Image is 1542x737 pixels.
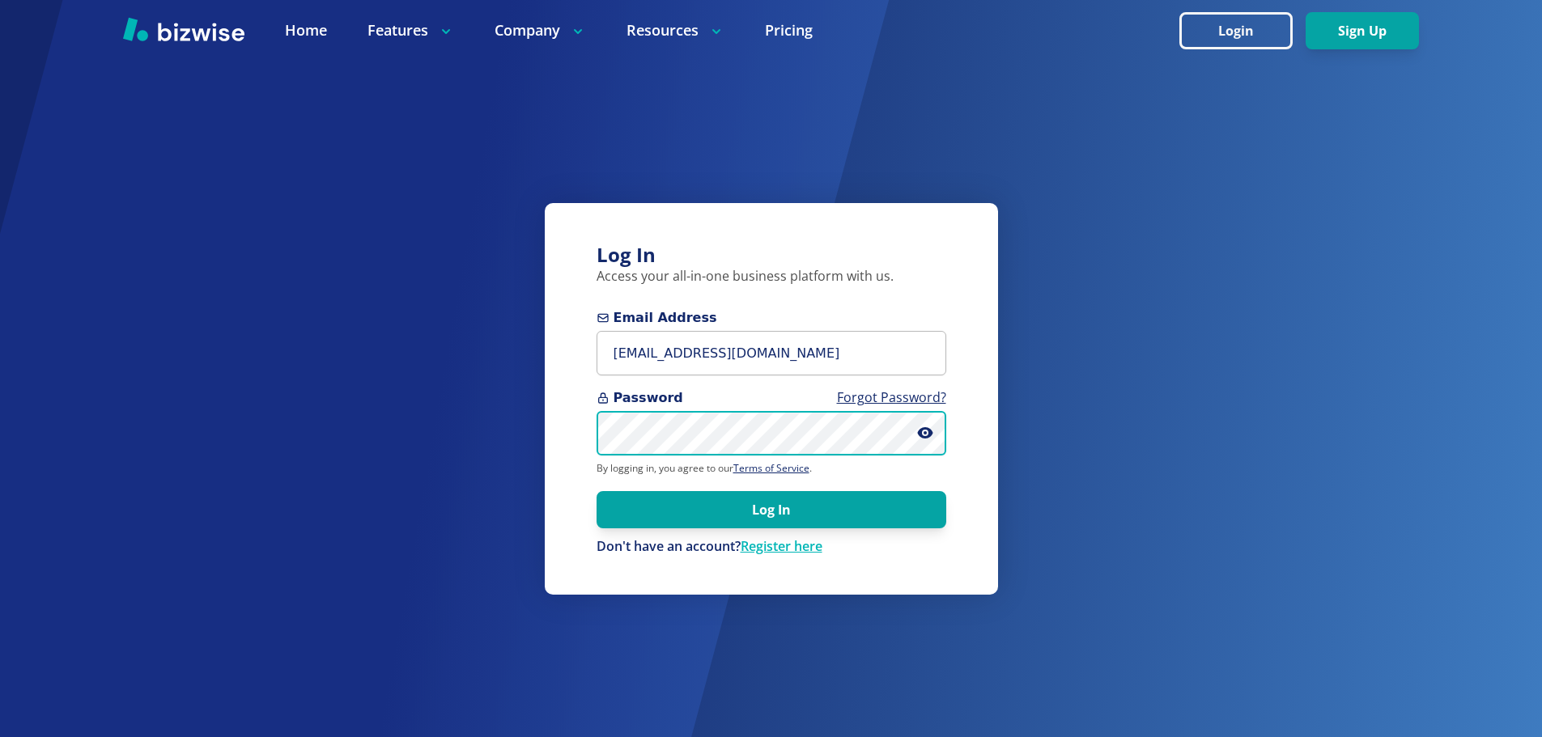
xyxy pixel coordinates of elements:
[495,20,586,40] p: Company
[1306,12,1419,49] button: Sign Up
[741,537,822,555] a: Register here
[765,20,813,40] a: Pricing
[597,538,946,556] div: Don't have an account?Register here
[597,268,946,286] p: Access your all-in-one business platform with us.
[733,461,809,475] a: Terms of Service
[597,388,946,408] span: Password
[123,17,244,41] img: Bizwise Logo
[597,242,946,269] h3: Log In
[597,331,946,375] input: you@example.com
[627,20,724,40] p: Resources
[1179,23,1306,39] a: Login
[597,538,946,556] p: Don't have an account?
[1306,23,1419,39] a: Sign Up
[597,308,946,328] span: Email Address
[367,20,454,40] p: Features
[1179,12,1293,49] button: Login
[285,20,327,40] a: Home
[837,388,946,406] a: Forgot Password?
[597,491,946,528] button: Log In
[597,462,946,475] p: By logging in, you agree to our .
